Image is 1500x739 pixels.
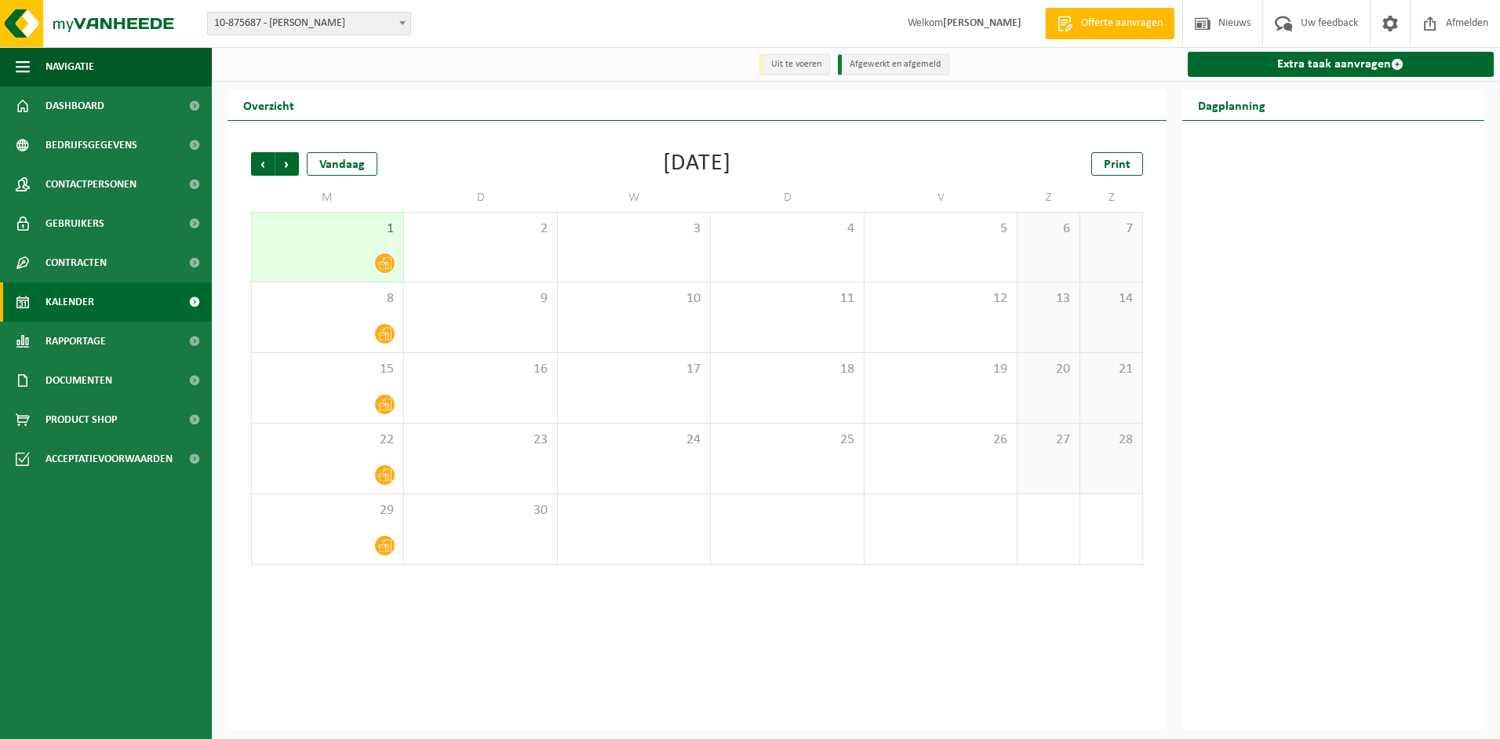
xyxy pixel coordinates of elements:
[46,86,104,126] span: Dashboard
[1088,220,1134,238] span: 7
[872,431,1009,449] span: 26
[228,89,310,120] h2: Overzicht
[1088,431,1134,449] span: 28
[566,361,702,378] span: 17
[307,152,377,176] div: Vandaag
[260,361,395,378] span: 15
[46,126,137,165] span: Bedrijfsgegevens
[1025,361,1072,378] span: 20
[566,431,702,449] span: 24
[872,290,1009,308] span: 12
[1018,184,1080,212] td: Z
[719,290,855,308] span: 11
[1104,158,1130,171] span: Print
[412,431,548,449] span: 23
[1088,361,1134,378] span: 21
[46,439,173,479] span: Acceptatievoorwaarden
[412,290,548,308] span: 9
[719,220,855,238] span: 4
[1080,184,1143,212] td: Z
[1182,89,1281,120] h2: Dagplanning
[1045,8,1174,39] a: Offerte aanvragen
[251,152,275,176] span: Vorige
[872,220,1009,238] span: 5
[412,502,548,519] span: 30
[46,322,106,361] span: Rapportage
[46,204,104,243] span: Gebruikers
[719,431,855,449] span: 25
[759,54,830,75] li: Uit te voeren
[260,502,395,519] span: 29
[719,361,855,378] span: 18
[46,400,117,439] span: Product Shop
[838,54,949,75] li: Afgewerkt en afgemeld
[404,184,557,212] td: D
[208,13,410,35] span: 10-875687 - PEDRO SOETE - BOEZINGE
[46,282,94,322] span: Kalender
[412,361,548,378] span: 16
[46,361,112,400] span: Documenten
[275,152,299,176] span: Volgende
[412,220,548,238] span: 2
[260,290,395,308] span: 8
[1025,220,1072,238] span: 6
[663,152,731,176] div: [DATE]
[46,165,137,204] span: Contactpersonen
[260,220,395,238] span: 1
[566,220,702,238] span: 3
[1188,52,1495,77] a: Extra taak aanvragen
[558,184,711,212] td: W
[1025,431,1072,449] span: 27
[711,184,864,212] td: D
[865,184,1018,212] td: V
[46,243,107,282] span: Contracten
[566,290,702,308] span: 10
[260,431,395,449] span: 22
[1088,290,1134,308] span: 14
[251,184,404,212] td: M
[1091,152,1143,176] a: Print
[1025,290,1072,308] span: 13
[46,47,94,86] span: Navigatie
[1077,16,1167,31] span: Offerte aanvragen
[943,17,1021,29] strong: [PERSON_NAME]
[207,12,411,35] span: 10-875687 - PEDRO SOETE - BOEZINGE
[872,361,1009,378] span: 19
